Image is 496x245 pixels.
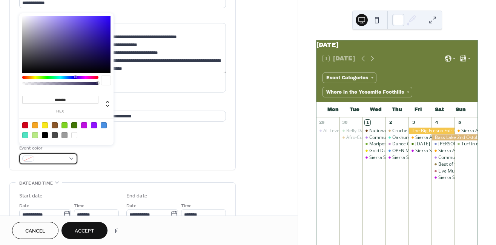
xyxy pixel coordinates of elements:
div: 3 [411,120,416,125]
div: #417505 [71,122,77,128]
div: #D0021B [22,122,28,128]
div: #F8E71C [42,122,48,128]
div: #50E3C2 [22,132,28,138]
div: Afro-Cuban Dance [339,134,362,141]
div: Mariposa Certified Farmers' Market [362,141,385,147]
div: #000000 [42,132,48,138]
div: Thu [386,102,407,117]
div: 1 [365,120,370,125]
div: Live Music by the River [438,168,486,174]
div: Gold Dust Dancers Beginning Square/Line Dance Class [369,148,485,154]
div: The Big Fresno Fair Rodeo [408,128,455,134]
div: Dance Class! Swing, Fox Trot, Cha Cha and Salsa [385,141,408,147]
div: Fri [408,102,429,117]
div: Event color [19,144,76,152]
div: Sierra Art Trails [432,148,455,154]
div: All Levels Yoga with Dr. Beal [316,128,339,134]
div: #4A4A4A [52,132,58,138]
span: Time [74,202,84,210]
div: [DATE] [316,40,478,49]
div: Start date [19,192,43,200]
div: Sierra Art Trails [438,148,471,154]
div: Mariposa Certified Farmers' Market [369,141,445,147]
span: Date [19,202,29,210]
div: Sierra Stargazing [392,154,429,161]
div: Sierra Stargazing [362,154,385,161]
div: Wed [365,102,386,117]
div: Bass Lake 2nd Oktober Fest (Beer Festival) [432,134,478,141]
div: National Coffee with a Cop Day [369,128,435,134]
div: Friday Movie Night at the Barn [408,141,432,147]
div: Crochet and Knitting Group [392,128,449,134]
div: Oakhurst Farmers Market [392,134,447,141]
div: #F5A623 [32,122,38,128]
div: 4 [434,120,439,125]
div: Gold Dust Dancers Beginning Square/Line Dance Class [362,148,385,154]
span: Accept [75,227,94,235]
div: 30 [342,120,347,125]
div: Sierra Art Trails [415,134,448,141]
div: Best of the Wild [438,161,471,168]
div: Afro-Cuban Dance [346,134,385,141]
div: Sierra Art Trails [408,134,432,141]
div: #8B572A [52,122,58,128]
div: Mon [322,102,344,117]
div: #BD10E0 [81,122,87,128]
div: 5 [457,120,462,125]
div: #B8E986 [32,132,38,138]
div: #9B9B9B [61,132,68,138]
div: #7ED321 [61,122,68,128]
div: Sierra Stargazing [438,174,475,181]
button: Cancel [12,222,58,239]
span: Cancel [25,227,45,235]
button: Accept [61,222,107,239]
span: Date and time [19,179,53,187]
div: OPEN MIC at Queen's Inn by the River [385,148,408,154]
div: Sierra Stargazing [369,154,406,161]
div: Description [19,14,224,22]
div: 2 [388,120,393,125]
div: Tue [344,102,365,117]
div: Sat [429,102,450,117]
div: OPEN MIC at [GEOGRAPHIC_DATA] by the River [392,148,491,154]
div: [DATE] Movie Night at the Barn [415,141,481,147]
div: #FFFFFF [71,132,77,138]
div: Belly Dance Class [346,128,384,134]
div: Crochet and Knitting Group [385,128,408,134]
div: #4A90E2 [101,122,107,128]
div: Turf in the Bog - Solo Irish Flute [455,141,478,147]
div: Best of the Wild [432,161,455,168]
div: Sun [450,102,471,117]
div: National Coffee with a Cop Day [362,128,385,134]
div: Kiwanii's Run For The Gold Car Show [432,141,455,147]
span: Date [126,202,137,210]
div: End date [126,192,147,200]
div: All Levels Yoga with [PERSON_NAME] [323,128,401,134]
div: Community Meal At United Methodist [362,134,385,141]
div: Sierra Stargazing [385,154,408,161]
div: Belly Dance Class [339,128,362,134]
label: hex [22,109,98,114]
div: Community Meal At [DEMOGRAPHIC_DATA] [369,134,462,141]
span: Time [181,202,192,210]
div: Sierra Art Trails [461,128,494,134]
div: Oakhurst Farmers Market [385,134,408,141]
div: Sierra Stargazing [415,148,452,154]
div: Community Meal At United Methodist [432,154,455,161]
div: Sierra Art Trails [455,128,478,134]
div: 29 [319,120,324,125]
div: Sierra Stargazing [432,174,455,181]
div: #9013FE [91,122,97,128]
div: Live Music by the River [432,168,455,174]
div: Location [19,102,224,109]
div: Sierra Stargazing [408,148,432,154]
